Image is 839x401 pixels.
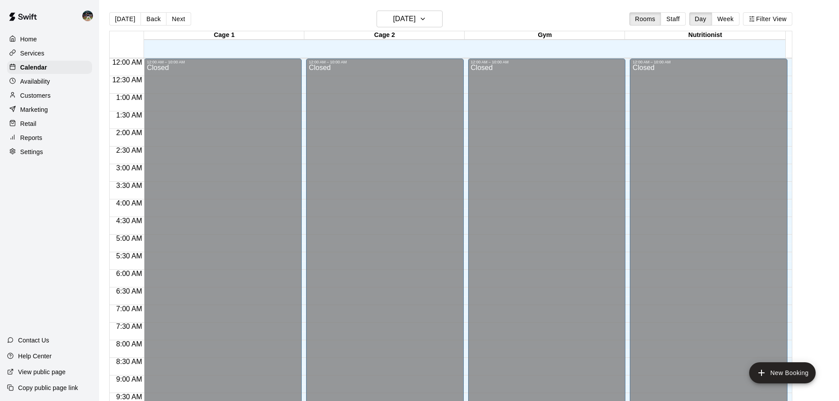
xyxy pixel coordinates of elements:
[471,60,623,64] div: 12:00 AM – 10:00 AM
[20,133,42,142] p: Reports
[114,375,144,383] span: 9:00 AM
[114,217,144,224] span: 4:30 AM
[18,336,49,345] p: Contact Us
[632,60,785,64] div: 12:00 AM – 10:00 AM
[7,117,92,130] a: Retail
[114,164,144,172] span: 3:00 AM
[114,147,144,154] span: 2:30 AM
[20,105,48,114] p: Marketing
[304,31,465,40] div: Cage 2
[166,12,191,26] button: Next
[7,33,92,46] a: Home
[20,77,50,86] p: Availability
[114,270,144,277] span: 6:00 AM
[144,31,304,40] div: Cage 1
[712,12,739,26] button: Week
[114,340,144,348] span: 8:00 AM
[20,49,44,58] p: Services
[110,76,144,84] span: 12:30 AM
[114,111,144,119] span: 1:30 AM
[114,393,144,401] span: 9:30 AM
[114,305,144,313] span: 7:00 AM
[661,12,686,26] button: Staff
[114,358,144,365] span: 8:30 AM
[20,119,37,128] p: Retail
[743,12,792,26] button: Filter View
[7,75,92,88] a: Availability
[18,383,78,392] p: Copy public page link
[625,31,785,40] div: Nutritionist
[140,12,166,26] button: Back
[20,63,47,72] p: Calendar
[114,287,144,295] span: 6:30 AM
[114,94,144,101] span: 1:00 AM
[20,147,43,156] p: Settings
[18,352,52,361] p: Help Center
[110,59,144,66] span: 12:00 AM
[114,252,144,260] span: 5:30 AM
[393,13,416,25] h6: [DATE]
[7,103,92,116] a: Marketing
[749,362,816,383] button: add
[20,91,51,100] p: Customers
[465,31,625,40] div: Gym
[114,129,144,136] span: 2:00 AM
[629,12,661,26] button: Rooms
[109,12,141,26] button: [DATE]
[7,61,92,74] a: Calendar
[7,131,92,144] a: Reports
[7,145,92,158] a: Settings
[114,182,144,189] span: 3:30 AM
[114,323,144,330] span: 7:30 AM
[309,60,461,64] div: 12:00 AM – 10:00 AM
[20,35,37,44] p: Home
[147,60,299,64] div: 12:00 AM – 10:00 AM
[7,47,92,60] a: Services
[689,12,712,26] button: Day
[82,11,93,21] img: Nolan Gilbert
[81,7,99,25] div: Nolan Gilbert
[114,199,144,207] span: 4:00 AM
[114,235,144,242] span: 5:00 AM
[18,368,66,376] p: View public page
[7,89,92,102] a: Customers
[377,11,443,27] button: [DATE]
